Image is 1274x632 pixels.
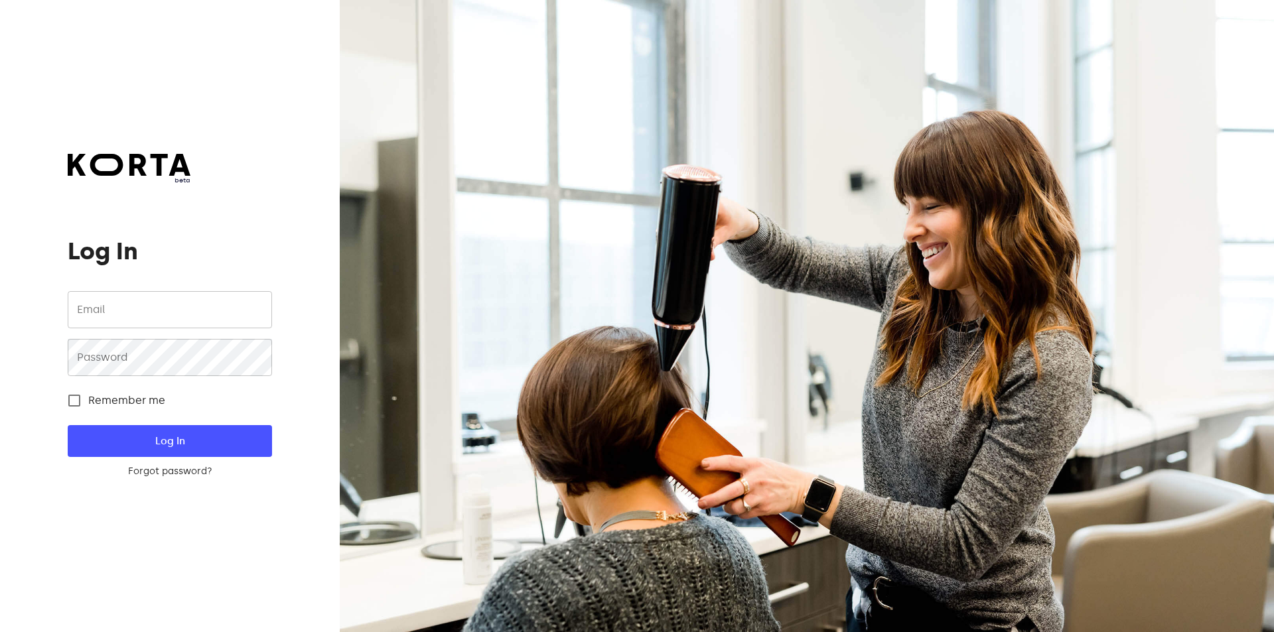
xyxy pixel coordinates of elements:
img: Korta [68,154,190,176]
h1: Log In [68,238,271,265]
button: Log In [68,425,271,457]
a: Forgot password? [68,465,271,478]
span: Remember me [88,393,165,409]
span: beta [68,176,190,185]
a: beta [68,154,190,185]
span: Log In [89,432,250,450]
